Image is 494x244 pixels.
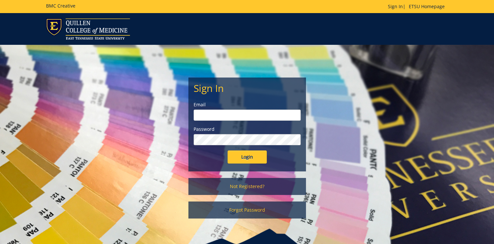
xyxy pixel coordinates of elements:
a: Not Registered? [188,178,306,195]
a: Forgot Password [188,201,306,218]
img: ETSU logo [46,18,130,40]
a: Sign In [388,3,403,9]
a: ETSU Homepage [406,3,448,9]
h2: Sign In [194,83,301,94]
label: Email [194,101,301,108]
label: Password [194,126,301,132]
h5: BMC Creative [46,3,75,8]
input: Login [228,150,267,164]
p: | [388,3,448,10]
